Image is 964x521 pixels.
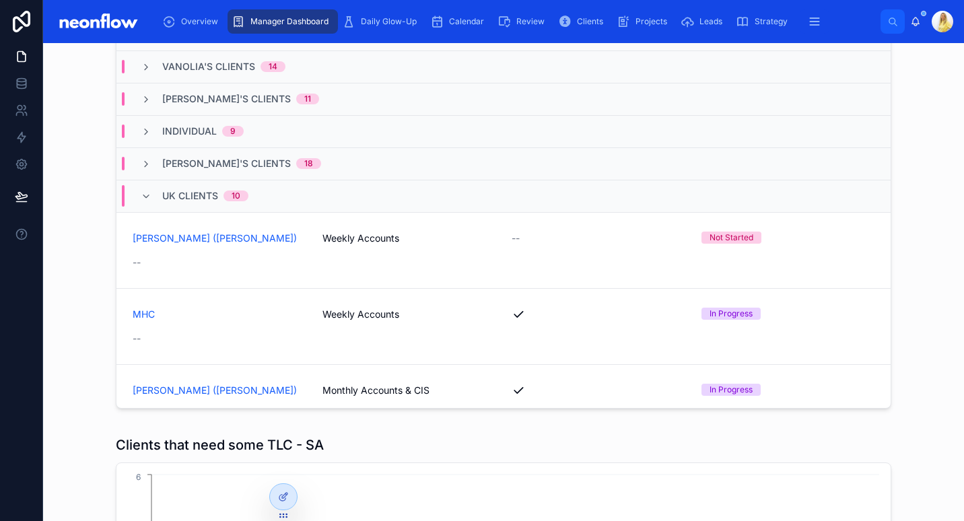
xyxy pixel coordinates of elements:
span: Manager Dashboard [250,16,329,27]
span: Daily Glow-Up [361,16,417,27]
div: scrollable content [153,7,881,36]
tspan: 6 [136,472,141,482]
a: Daily Glow-Up [338,9,426,34]
div: 10 [232,190,240,201]
a: [PERSON_NAME] ([PERSON_NAME])Weekly Accounts--Not Started-- [116,213,891,289]
span: UK Clients [162,189,218,203]
span: Projects [635,16,667,27]
a: Overview [158,9,228,34]
img: App logo [54,11,142,32]
span: Review [516,16,545,27]
span: -- [133,256,141,269]
span: Weekly Accounts [322,308,496,321]
a: [PERSON_NAME] ([PERSON_NAME]) [133,384,297,397]
div: 11 [304,94,311,104]
a: Calendar [426,9,493,34]
div: Not Started [710,232,753,244]
span: Leads [699,16,722,27]
div: In Progress [710,308,753,320]
span: Weekly Accounts [322,232,496,245]
div: 14 [269,61,277,72]
span: -- [133,332,141,345]
h1: Clients that need some TLC - SA [116,436,324,454]
span: [PERSON_NAME]'s Clients [162,157,291,170]
a: [PERSON_NAME] ([PERSON_NAME]) [133,232,297,245]
a: Clients [554,9,613,34]
span: Overview [181,16,218,27]
a: Strategy [732,9,797,34]
span: [PERSON_NAME]'s Clients [162,92,291,106]
span: -- [512,232,520,245]
a: MHCWeekly AccountsIn Progress-- [116,289,891,365]
a: Manager Dashboard [228,9,338,34]
span: Individual [162,125,217,138]
a: [PERSON_NAME] ([PERSON_NAME])Monthly Accounts & CISIn Progress-- [116,365,891,441]
span: Clients [577,16,603,27]
span: Strategy [755,16,788,27]
a: Review [493,9,554,34]
a: Projects [613,9,677,34]
span: Monthly Accounts & CIS [322,384,496,397]
span: -- [133,408,141,421]
a: Leads [677,9,732,34]
span: Calendar [449,16,484,27]
span: Vanolia's Clients [162,60,255,73]
div: 9 [230,126,236,137]
a: MHC [133,308,155,321]
div: 18 [304,158,313,169]
div: In Progress [710,384,753,396]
